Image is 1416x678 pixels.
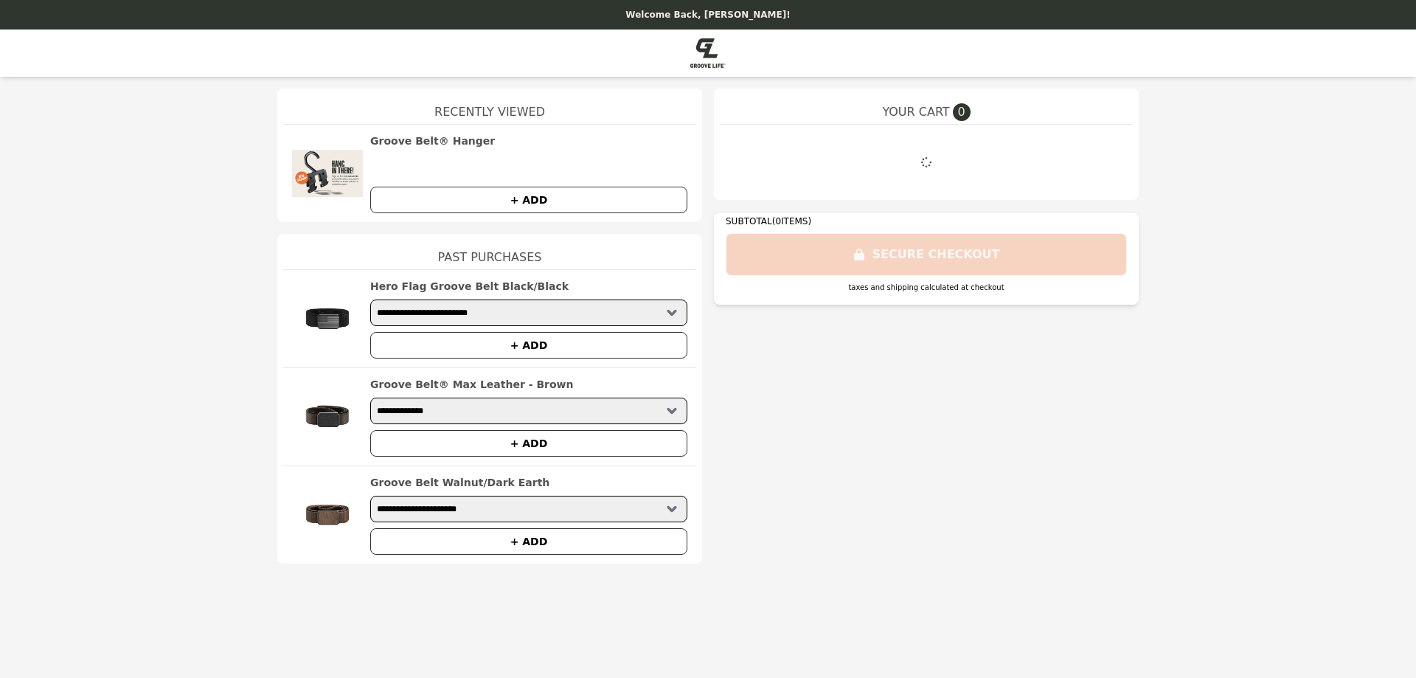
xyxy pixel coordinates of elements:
[292,279,363,359] img: Hero Flag Groove Belt Black/Black
[772,216,811,226] span: ( 0 ITEMS)
[292,134,363,213] img: Groove Belt® Hanger
[690,38,726,68] img: Brand Logo
[370,398,687,424] select: Select a product variant
[283,234,696,269] h1: Past Purchases
[370,187,687,213] button: + ADD
[292,475,363,555] img: Groove Belt Walnut/Dark Earth
[726,216,772,226] span: SUBTOTAL
[370,300,687,326] select: Select a product variant
[370,279,569,294] h2: Hero Flag Groove Belt Black/Black
[370,475,549,490] h2: Groove Belt Walnut/Dark Earth
[292,377,363,457] img: Groove Belt® Max Leather - Brown
[283,89,696,124] h1: Recently Viewed
[953,103,971,121] span: 0
[370,377,574,392] h2: Groove Belt® Max Leather - Brown
[370,430,687,457] button: + ADD
[882,103,949,121] span: YOUR CART
[9,9,1407,21] p: Welcome Back, [PERSON_NAME]!
[370,134,495,148] h2: Groove Belt® Hanger
[726,282,1127,293] div: taxes and shipping calculated at checkout
[370,528,687,555] button: + ADD
[370,332,687,359] button: + ADD
[370,496,687,522] select: Select a product variant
